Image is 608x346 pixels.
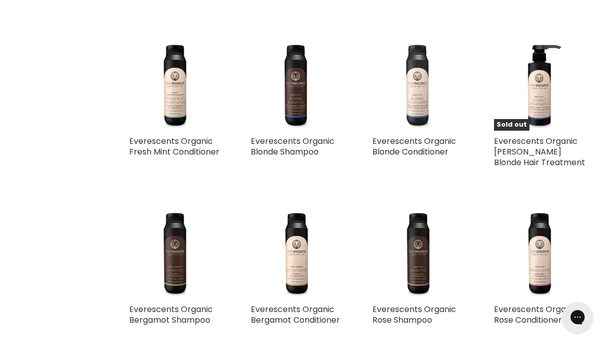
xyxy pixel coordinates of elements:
[251,208,342,299] img: Everescents Organic Bergamot Conditioner
[251,303,340,326] a: Everescents Organic Bergamot Conditioner
[129,208,220,299] img: Everescents Organic Bergamot Shampoo
[251,135,334,158] a: Everescents Organic Blonde Shampoo
[129,303,213,326] a: Everescents Organic Bergamot Shampoo
[372,208,464,299] img: Everescents Organic Rose Shampoo
[494,208,585,299] img: Everescents Organic Rose Conditioner
[494,303,578,326] a: Everescents Organic Rose Conditioner
[129,135,219,158] a: Everescents Organic Fresh Mint Conditioner
[129,40,220,131] img: Everescents Organic Fresh Mint Conditioner
[494,135,585,168] a: Everescents Organic [PERSON_NAME] Blonde Hair Treatment
[251,40,342,131] img: Everescents Organic Blonde Shampoo
[372,303,456,326] a: Everescents Organic Rose Shampoo
[494,119,529,131] span: Sold out
[494,40,585,131] img: Everescents Organic Berry Blonde Hair Treatment
[557,298,598,336] iframe: Gorgias live chat messenger
[372,135,456,158] a: Everescents Organic Blonde Conditioner
[494,40,585,131] a: Everescents Organic Berry Blonde Hair TreatmentSold out
[372,40,464,131] img: Everescents Organic Blonde Conditioner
